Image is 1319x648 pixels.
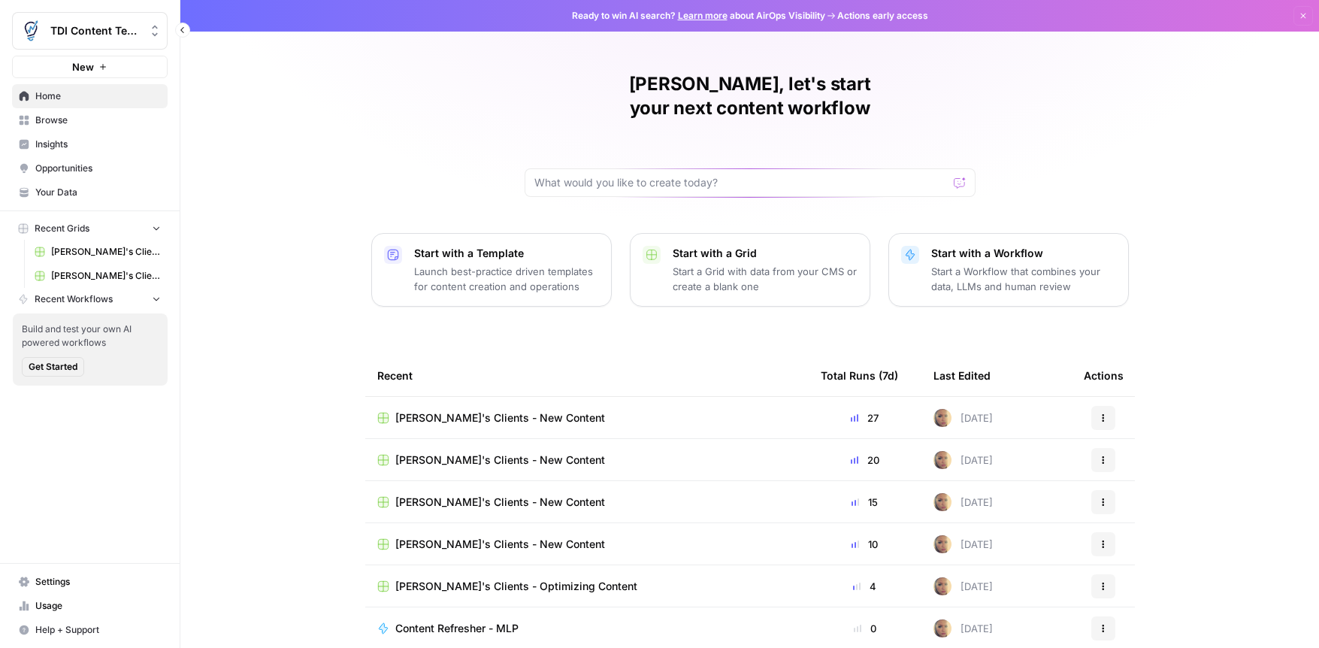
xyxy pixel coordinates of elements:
[534,175,948,190] input: What would you like to create today?
[888,233,1129,307] button: Start with a WorkflowStart a Workflow that combines your data, LLMs and human review
[35,186,161,199] span: Your Data
[395,453,605,468] span: [PERSON_NAME]'s Clients - New Content
[837,9,928,23] span: Actions early access
[933,577,951,595] img: rpnue5gqhgwwz5ulzsshxcaclga5
[35,575,161,589] span: Settings
[12,217,168,240] button: Recent Grids
[17,17,44,44] img: TDI Content Team Logo
[821,355,898,396] div: Total Runs (7d)
[35,138,161,151] span: Insights
[35,114,161,127] span: Browse
[29,360,77,374] span: Get Started
[12,108,168,132] a: Browse
[72,59,94,74] span: New
[933,619,951,637] img: rpnue5gqhgwwz5ulzsshxcaclga5
[377,453,797,468] a: [PERSON_NAME]'s Clients - New Content
[28,240,168,264] a: [PERSON_NAME]'s Clients - New Content
[821,621,909,636] div: 0
[525,72,976,120] h1: [PERSON_NAME], let's start your next content workflow
[821,579,909,594] div: 4
[933,409,993,427] div: [DATE]
[933,355,991,396] div: Last Edited
[35,599,161,613] span: Usage
[678,10,728,21] a: Learn more
[22,322,159,350] span: Build and test your own AI powered workflows
[12,570,168,594] a: Settings
[933,493,951,511] img: rpnue5gqhgwwz5ulzsshxcaclga5
[12,288,168,310] button: Recent Workflows
[377,537,797,552] a: [PERSON_NAME]'s Clients - New Content
[377,495,797,510] a: [PERSON_NAME]'s Clients - New Content
[28,264,168,288] a: [PERSON_NAME]'s Clients - New Content
[377,410,797,425] a: [PERSON_NAME]'s Clients - New Content
[12,594,168,618] a: Usage
[35,222,89,235] span: Recent Grids
[12,180,168,204] a: Your Data
[12,156,168,180] a: Opportunities
[933,451,951,469] img: rpnue5gqhgwwz5ulzsshxcaclga5
[35,89,161,103] span: Home
[630,233,870,307] button: Start with a GridStart a Grid with data from your CMS or create a blank one
[931,246,1116,261] p: Start with a Workflow
[12,618,168,642] button: Help + Support
[371,233,612,307] button: Start with a TemplateLaunch best-practice driven templates for content creation and operations
[933,619,993,637] div: [DATE]
[933,577,993,595] div: [DATE]
[931,264,1116,294] p: Start a Workflow that combines your data, LLMs and human review
[414,264,599,294] p: Launch best-practice driven templates for content creation and operations
[22,357,84,377] button: Get Started
[673,264,858,294] p: Start a Grid with data from your CMS or create a blank one
[395,537,605,552] span: [PERSON_NAME]'s Clients - New Content
[821,537,909,552] div: 10
[933,451,993,469] div: [DATE]
[933,535,993,553] div: [DATE]
[395,579,637,594] span: [PERSON_NAME]'s Clients - Optimizing Content
[35,623,161,637] span: Help + Support
[821,410,909,425] div: 27
[377,621,797,636] a: Content Refresher - MLP
[51,269,161,283] span: [PERSON_NAME]'s Clients - New Content
[821,453,909,468] div: 20
[1084,355,1124,396] div: Actions
[933,535,951,553] img: rpnue5gqhgwwz5ulzsshxcaclga5
[12,132,168,156] a: Insights
[377,579,797,594] a: [PERSON_NAME]'s Clients - Optimizing Content
[933,493,993,511] div: [DATE]
[572,9,825,23] span: Ready to win AI search? about AirOps Visibility
[12,12,168,50] button: Workspace: TDI Content Team
[12,56,168,78] button: New
[395,495,605,510] span: [PERSON_NAME]'s Clients - New Content
[395,621,519,636] span: Content Refresher - MLP
[12,84,168,108] a: Home
[414,246,599,261] p: Start with a Template
[377,355,797,396] div: Recent
[50,23,141,38] span: TDI Content Team
[51,245,161,259] span: [PERSON_NAME]'s Clients - New Content
[395,410,605,425] span: [PERSON_NAME]'s Clients - New Content
[35,162,161,175] span: Opportunities
[35,292,113,306] span: Recent Workflows
[933,409,951,427] img: rpnue5gqhgwwz5ulzsshxcaclga5
[673,246,858,261] p: Start with a Grid
[821,495,909,510] div: 15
